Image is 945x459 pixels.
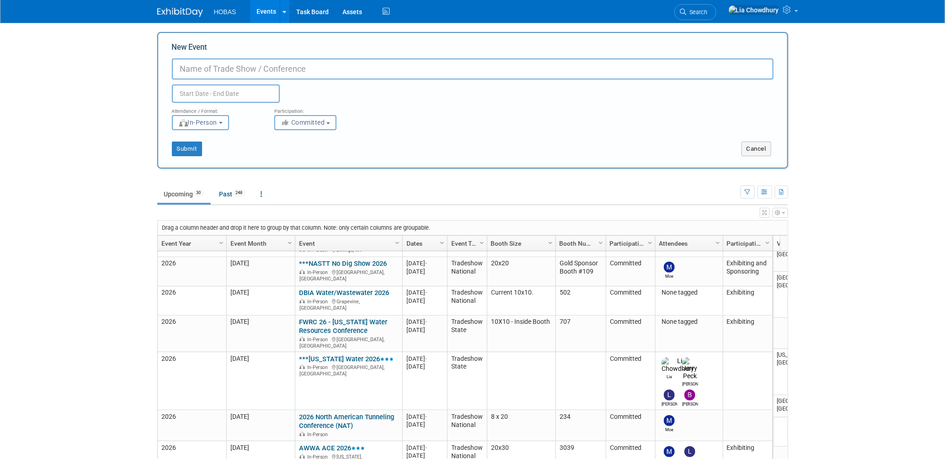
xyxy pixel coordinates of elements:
a: Search [674,4,716,20]
img: Moe Tamizifar [664,262,675,273]
img: In-Person Event [299,299,305,303]
div: [DATE] [406,318,443,326]
span: - [425,444,427,451]
button: In-Person [172,115,229,130]
span: HOBAS [214,8,236,16]
a: Venue Location [777,236,809,251]
a: DBIA Water/Wastewater 2026 [299,289,389,297]
a: Column Settings [216,236,226,249]
span: Column Settings [597,239,604,247]
td: Tradeshow National [447,286,487,316]
div: [DATE] [406,363,443,370]
td: Committed [606,286,655,316]
td: Exhibiting [723,286,773,316]
div: None tagged [659,289,719,297]
a: AWWA ACE 2026 [299,444,365,452]
span: Column Settings [547,239,554,247]
div: [DATE] [406,297,443,305]
div: [GEOGRAPHIC_DATA], [GEOGRAPHIC_DATA] [299,363,398,377]
td: 8 x 20 [487,410,555,441]
a: FWRC 26 - [US_STATE] Water Resources Conference [299,318,387,335]
td: Tradeshow National [447,257,487,286]
div: [DATE] [406,289,443,296]
div: [DATE] [406,268,443,275]
span: Column Settings [438,239,446,247]
td: Committed [606,352,655,410]
a: Participation [610,236,649,251]
div: Participation: [274,103,363,115]
td: Committed [606,257,655,286]
a: Column Settings [713,236,723,249]
span: Column Settings [478,239,486,247]
td: [DATE] [226,352,295,410]
td: Committed [606,316,655,352]
a: ***[US_STATE] Water 2026 [299,355,394,363]
td: Tradeshow State [447,316,487,352]
span: Column Settings [286,239,294,247]
div: Jerry Peck [682,380,698,387]
a: Column Settings [392,236,402,249]
a: ***NASTT No Dig Show 2026 [299,259,387,268]
img: ExhibitDay [157,8,203,17]
span: Column Settings [394,239,401,247]
span: Column Settings [218,239,225,247]
td: [GEOGRAPHIC_DATA], [GEOGRAPHIC_DATA] [774,395,815,417]
img: In-Person Event [299,454,305,459]
a: Column Settings [477,236,487,249]
span: Column Settings [764,239,771,247]
td: 2026 [158,316,226,352]
img: In-Person Event [299,364,305,369]
div: Brad Hunemuller [682,401,698,407]
a: Event [299,236,396,251]
a: 2026 North American Tunneling Conference (NAT) [299,413,394,430]
div: Attendance / Format: [172,103,261,115]
img: Lindsey Thiele [664,390,675,401]
td: [DATE] [226,316,295,352]
td: 2026 [158,286,226,316]
a: Past248 [213,185,252,203]
td: 10X10 - Inside Booth [487,316,555,352]
img: Moe Tamizifar [664,415,675,426]
td: 2026 [158,257,226,286]
span: In-Person [307,364,331,370]
img: Lindsey Thiele [684,446,695,457]
td: 20x20 [487,257,555,286]
a: Column Settings [437,236,447,249]
a: Column Settings [285,236,295,249]
span: Column Settings [714,239,721,247]
a: Participation Type [727,236,767,251]
td: [DATE] [226,286,295,316]
td: Committed [606,410,655,441]
div: Moe Tamizifar [662,426,678,433]
td: [GEOGRAPHIC_DATA], [GEOGRAPHIC_DATA] [774,241,815,272]
span: Column Settings [646,239,654,247]
span: - [425,413,427,420]
span: - [425,318,427,325]
td: Tradeshow National [447,410,487,441]
div: Lia Chowdhury [662,373,678,380]
span: Committed [281,119,325,126]
a: Column Settings [545,236,555,249]
input: Start Date - End Date [172,84,280,103]
td: 2026 [158,410,226,441]
span: - [425,260,427,267]
span: In-Person [178,119,218,126]
div: [DATE] [406,326,443,334]
span: - [425,355,427,362]
td: [DATE] [226,257,295,286]
a: Booth Number [560,236,600,251]
span: Search [687,9,708,16]
div: [DATE] [406,421,443,428]
input: Name of Trade Show / Conference [172,58,774,79]
span: - [425,289,427,296]
span: 248 [233,190,246,196]
a: Column Settings [596,236,606,249]
span: In-Person [307,337,331,343]
div: Grapevine, [GEOGRAPHIC_DATA] [299,297,398,311]
td: 234 [555,410,606,441]
div: None tagged [659,318,719,326]
span: In-Person [307,432,331,438]
span: 30 [194,190,204,196]
a: Booth Size [491,236,550,251]
div: Drag a column header and drop it here to group by that column. Note: only certain columns are gro... [158,221,788,235]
